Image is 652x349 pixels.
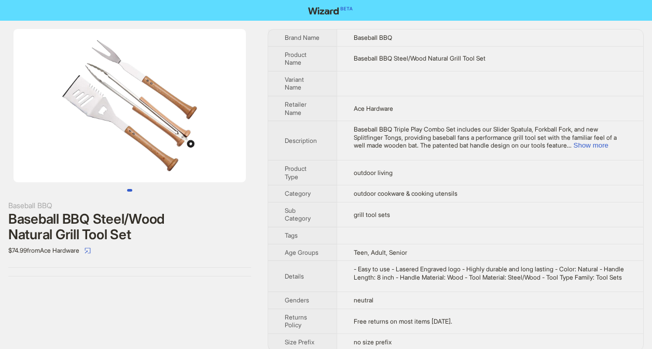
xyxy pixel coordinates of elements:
span: Age Groups [285,249,318,256]
span: select [85,248,91,254]
button: Go to slide 1 [127,189,132,192]
span: Baseball BBQ Steel/Wood Natural Grill Tool Set [354,54,485,62]
div: - Easy to use - Lasered Engraved logo - Highly durable and long lasting - Color: Natural - Handle... [354,265,627,281]
span: Baseball BBQ Triple Play Combo Set includes our Slider Spatula, Forkball Fork, and new Splitfinge... [354,125,617,149]
img: Baseball BBQ Steel/Wood Natural Grill Tool Set image 1 [13,29,246,182]
div: $74.99 from Ace Hardware [8,242,251,259]
span: Brand Name [285,34,320,41]
span: grill tool sets [354,211,390,219]
span: Product Type [285,165,307,181]
button: Expand [574,141,608,149]
span: Teen, Adult, Senior [354,249,407,256]
span: Returns Policy [285,313,307,329]
span: Variant Name [285,76,304,92]
span: neutral [354,296,373,304]
span: no size prefix [354,338,392,346]
span: Free returns on most items [DATE]. [354,317,452,325]
span: ... [567,141,572,149]
span: Retailer Name [285,100,307,117]
div: Baseball BBQ Triple Play Combo Set includes our Slider Spatula, Forkball Fork, and new Splitfinge... [354,125,627,150]
span: Genders [285,296,309,304]
span: Details [285,272,304,280]
span: Ace Hardware [354,105,393,112]
span: outdoor living [354,169,393,177]
div: Baseball BBQ Steel/Wood Natural Grill Tool Set [8,211,251,242]
span: Category [285,190,311,197]
span: Baseball BBQ [354,34,392,41]
div: Baseball BBQ [8,200,251,211]
span: Tags [285,231,298,239]
span: Description [285,137,317,144]
span: Product Name [285,51,307,67]
span: Sub Category [285,207,311,223]
span: Size Prefix [285,338,314,346]
span: outdoor cookware & cooking utensils [354,190,457,197]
